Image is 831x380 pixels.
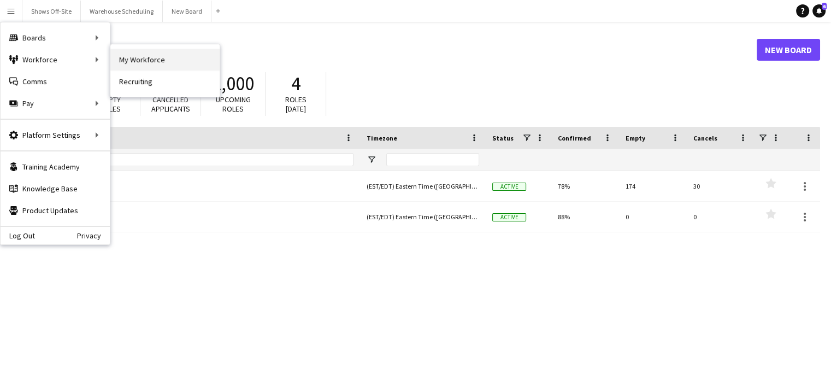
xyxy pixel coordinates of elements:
[822,3,827,10] span: 6
[687,202,755,232] div: 0
[1,231,35,240] a: Log Out
[1,124,110,146] div: Platform Settings
[619,202,687,232] div: 0
[216,95,251,114] span: Upcoming roles
[626,134,645,142] span: Empty
[19,42,757,58] h1: Boards
[492,213,526,221] span: Active
[22,1,81,22] button: Shows Off-Site
[45,153,353,166] input: Board name Filter Input
[26,202,353,232] a: Warehouse Scheduling
[360,202,486,232] div: (EST/EDT) Eastern Time ([GEOGRAPHIC_DATA] & [GEOGRAPHIC_DATA])
[558,134,591,142] span: Confirmed
[1,49,110,71] div: Workforce
[110,71,220,92] a: Recruiting
[163,1,211,22] button: New Board
[285,95,307,114] span: Roles [DATE]
[492,183,526,191] span: Active
[619,171,687,201] div: 174
[551,202,619,232] div: 88%
[1,200,110,221] a: Product Updates
[687,171,755,201] div: 30
[812,4,826,17] a: 6
[757,39,820,61] a: New Board
[693,134,717,142] span: Cancels
[367,134,397,142] span: Timezone
[386,153,479,166] input: Timezone Filter Input
[551,171,619,201] div: 78%
[151,95,190,114] span: Cancelled applicants
[367,155,376,165] button: Open Filter Menu
[492,134,514,142] span: Status
[1,71,110,92] a: Comms
[77,231,110,240] a: Privacy
[212,72,254,96] span: 1,000
[1,92,110,114] div: Pay
[81,1,163,22] button: Warehouse Scheduling
[1,156,110,178] a: Training Academy
[110,49,220,71] a: My Workforce
[291,72,300,96] span: 4
[360,171,486,201] div: (EST/EDT) Eastern Time ([GEOGRAPHIC_DATA] & [GEOGRAPHIC_DATA])
[1,178,110,200] a: Knowledge Base
[1,27,110,49] div: Boards
[26,171,353,202] a: Shows Off-Site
